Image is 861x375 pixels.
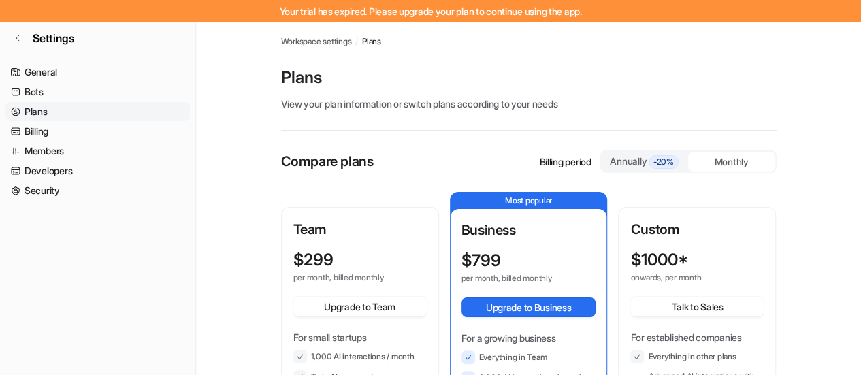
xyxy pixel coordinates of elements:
[630,297,764,316] button: Talk to Sales
[5,63,190,82] a: General
[281,35,352,48] a: Workspace settings
[399,5,474,17] a: upgrade your plan
[5,122,190,141] a: Billing
[451,193,607,209] p: Most popular
[461,220,596,240] p: Business
[461,297,596,317] button: Upgrade to Business
[630,330,764,344] p: For established companies
[293,250,334,270] p: $ 299
[293,350,427,363] li: 1,000 AI interactions / month
[293,297,427,316] button: Upgrade to Team
[5,161,190,180] a: Developers
[461,273,572,284] p: per month, billed monthly
[5,142,190,161] a: Members
[649,155,679,169] span: -20%
[281,97,777,111] p: View your plan information or switch plans according to your needs
[630,250,687,270] p: $ 1000*
[630,219,764,240] p: Custom
[461,251,501,270] p: $ 799
[293,272,402,283] p: per month, billed monthly
[606,154,683,169] div: Annually
[688,152,775,172] div: Monthly
[5,181,190,200] a: Security
[355,35,358,48] span: /
[281,67,777,88] p: Plans
[461,331,596,345] p: For a growing business
[293,330,427,344] p: For small startups
[630,272,739,283] p: onwards, per month
[630,350,764,363] li: Everything in other plans
[293,219,427,240] p: Team
[5,102,190,121] a: Plans
[362,35,381,48] a: Plans
[461,350,596,364] li: Everything in Team
[33,30,74,46] span: Settings
[281,151,374,172] p: Compare plans
[539,154,591,169] p: Billing period
[5,82,190,101] a: Bots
